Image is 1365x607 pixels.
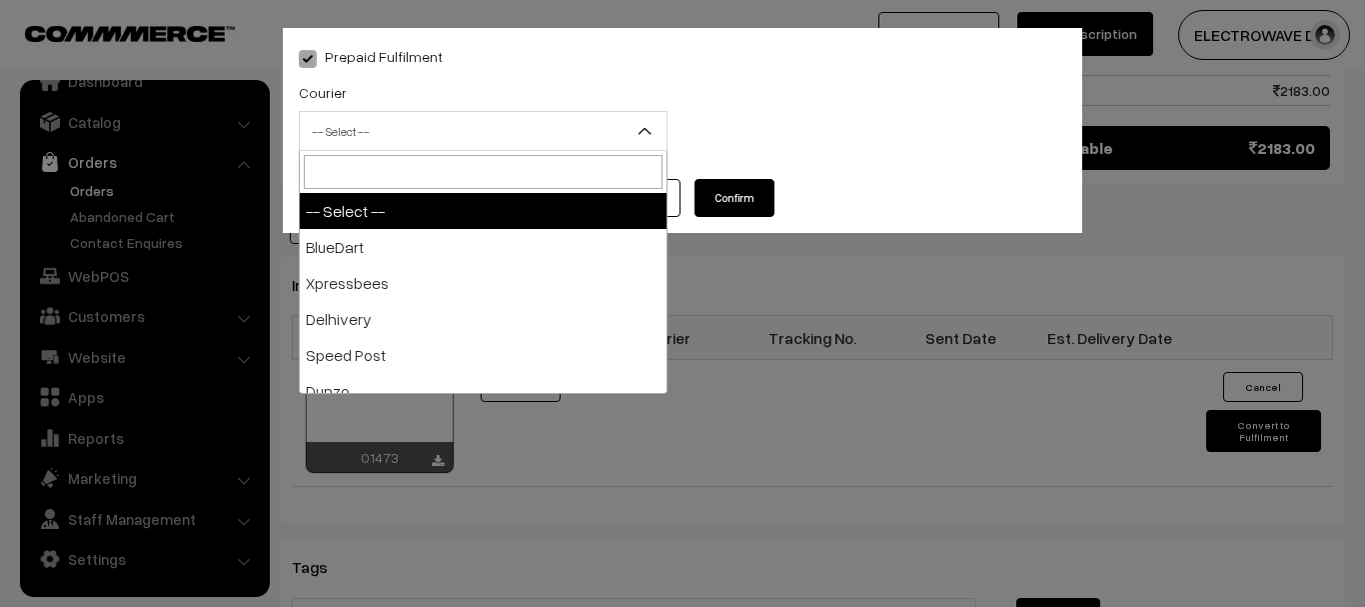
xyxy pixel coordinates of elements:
[300,265,667,301] li: Xpressbees
[299,46,443,67] label: Prepaid Fulfilment
[300,337,667,373] li: Speed Post
[300,373,667,409] li: Dunzo
[300,301,667,337] li: Delhivery
[299,111,668,151] span: -- Select --
[300,193,667,229] li: -- Select --
[300,114,667,149] span: -- Select --
[300,229,667,265] li: BlueDart
[299,82,347,103] label: Courier
[694,179,774,217] button: Confirm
